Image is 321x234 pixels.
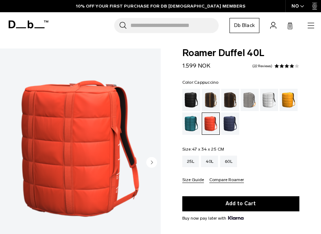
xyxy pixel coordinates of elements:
[182,49,300,58] span: Roamer Duffel 40L
[252,64,272,68] a: 22 reviews
[182,80,219,84] legend: Color:
[182,196,300,211] button: Add to Cart
[182,62,210,69] span: 1.599 NOK
[260,89,278,111] a: White Out
[202,89,220,111] a: Cappuccino
[146,157,157,169] button: Next slide
[182,178,204,183] button: Size Guide
[192,147,224,152] span: 47 x 34 x 25 CM
[241,89,259,111] a: Sand Grey
[182,89,200,111] a: Black Out
[182,156,199,167] a: 25L
[221,89,239,111] a: Espresso
[182,147,224,151] legend: Size:
[220,156,237,167] a: 60L
[280,89,298,111] a: Parhelion Orange
[182,113,200,135] a: Midnight Teal
[209,178,244,183] button: Compare Roamer
[182,215,244,221] span: Buy now pay later with
[201,156,218,167] a: 40L
[194,80,219,85] span: Cappuccino
[229,18,259,33] a: Db Black
[221,113,239,135] a: Blue Hour
[202,113,220,135] a: Falu Red
[76,3,245,9] a: 10% OFF YOUR FIRST PURCHASE FOR DB [DEMOGRAPHIC_DATA] MEMBERS
[228,216,244,220] img: {"height" => 20, "alt" => "Klarna"}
